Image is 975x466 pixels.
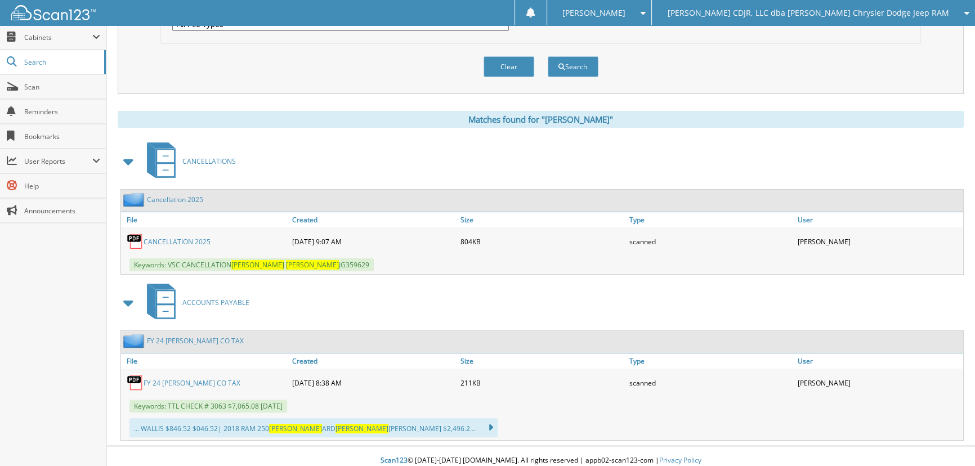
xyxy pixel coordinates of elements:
[118,111,964,128] div: Matches found for "[PERSON_NAME]"
[121,212,289,227] a: File
[289,212,458,227] a: Created
[795,230,963,253] div: [PERSON_NAME]
[336,424,388,433] span: [PERSON_NAME]
[11,5,96,20] img: scan123-logo-white.svg
[129,418,498,437] div: ... WALLIS $846.52 $046.52| 2018 RAM 250 ARD [PERSON_NAME] $2,496.2...
[121,353,289,369] a: File
[127,233,144,250] img: PDF.png
[458,230,626,253] div: 804KB
[144,378,240,388] a: FY 24 [PERSON_NAME] CO TAX
[147,336,244,346] a: FY 24 [PERSON_NAME] CO TAX
[627,371,795,394] div: scanned
[123,192,147,207] img: folder2.png
[129,400,287,413] span: Keywords: TTL CHECK # 3063 $7,065.08 [DATE]
[562,10,625,16] span: [PERSON_NAME]
[24,82,100,92] span: Scan
[24,33,92,42] span: Cabinets
[286,260,339,270] span: [PERSON_NAME]
[627,353,795,369] a: Type
[231,260,284,270] span: [PERSON_NAME]
[144,237,211,247] a: CANCELLATION 2025
[458,212,626,227] a: Size
[289,353,458,369] a: Created
[24,132,100,141] span: Bookmarks
[140,280,249,325] a: ACCOUNTS PAYABLE
[289,230,458,253] div: [DATE] 9:07 AM
[795,212,963,227] a: User
[458,371,626,394] div: 211KB
[627,230,795,253] div: scanned
[140,139,236,183] a: CANCELLATIONS
[795,353,963,369] a: User
[668,10,949,16] span: [PERSON_NAME] CDJR, LLC dba [PERSON_NAME] Chrysler Dodge Jeep RAM
[627,212,795,227] a: Type
[659,455,701,465] a: Privacy Policy
[269,424,322,433] span: [PERSON_NAME]
[795,371,963,394] div: [PERSON_NAME]
[127,374,144,391] img: PDF.png
[381,455,408,465] span: Scan123
[147,195,203,204] a: Cancellation 2025
[123,334,147,348] img: folder2.png
[458,353,626,369] a: Size
[24,107,100,116] span: Reminders
[24,181,100,191] span: Help
[129,258,374,271] span: Keywords: VSC CANCELLATION JG359629
[289,371,458,394] div: [DATE] 8:38 AM
[548,56,598,77] button: Search
[484,56,534,77] button: Clear
[24,156,92,166] span: User Reports
[182,298,249,307] span: ACCOUNTS PAYABLE
[182,156,236,166] span: CANCELLATIONS
[24,57,99,67] span: Search
[24,206,100,216] span: Announcements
